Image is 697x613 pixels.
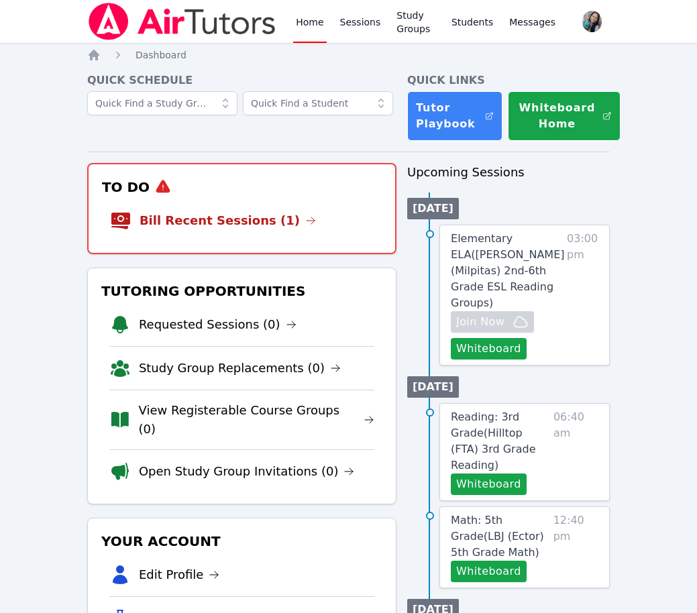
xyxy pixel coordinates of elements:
[140,211,316,230] a: Bill Recent Sessions (1)
[99,175,384,199] h3: To Do
[451,338,527,359] button: Whiteboard
[139,315,297,334] a: Requested Sessions (0)
[407,376,459,398] li: [DATE]
[451,311,534,333] button: Join Now
[136,50,186,60] span: Dashboard
[99,529,385,553] h3: Your Account
[407,198,459,219] li: [DATE]
[451,512,548,561] a: Math: 5th Grade(LBJ (Ector) 5th Grade Math)
[553,409,598,495] span: 06:40 am
[87,91,237,115] input: Quick Find a Study Group
[139,565,220,584] a: Edit Profile
[451,473,527,495] button: Whiteboard
[99,279,385,303] h3: Tutoring Opportunities
[451,232,565,309] span: Elementary ELA ( [PERSON_NAME] (Milpitas) 2nd-6th Grade ESL Reading Groups )
[451,561,527,582] button: Whiteboard
[553,512,598,582] span: 12:40 pm
[451,231,564,311] a: Elementary ELA([PERSON_NAME] (Milpitas) 2nd-6th Grade ESL Reading Groups)
[451,409,548,473] a: Reading: 3rd Grade(Hilltop (FTA) 3rd Grade Reading)
[139,462,355,481] a: Open Study Group Invitations (0)
[567,231,598,359] span: 03:00 pm
[243,91,393,115] input: Quick Find a Student
[87,72,396,89] h4: Quick Schedule
[456,314,504,330] span: Join Now
[87,48,610,62] nav: Breadcrumb
[407,72,610,89] h4: Quick Links
[509,15,555,29] span: Messages
[407,163,610,182] h3: Upcoming Sessions
[508,91,621,141] button: Whiteboard Home
[136,48,186,62] a: Dashboard
[451,514,544,559] span: Math: 5th Grade ( LBJ (Ector) 5th Grade Math )
[407,91,502,141] a: Tutor Playbook
[87,3,277,40] img: Air Tutors
[139,359,341,378] a: Study Group Replacements (0)
[139,401,374,439] a: View Registerable Course Groups (0)
[451,410,535,471] span: Reading: 3rd Grade ( Hilltop (FTA) 3rd Grade Reading )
